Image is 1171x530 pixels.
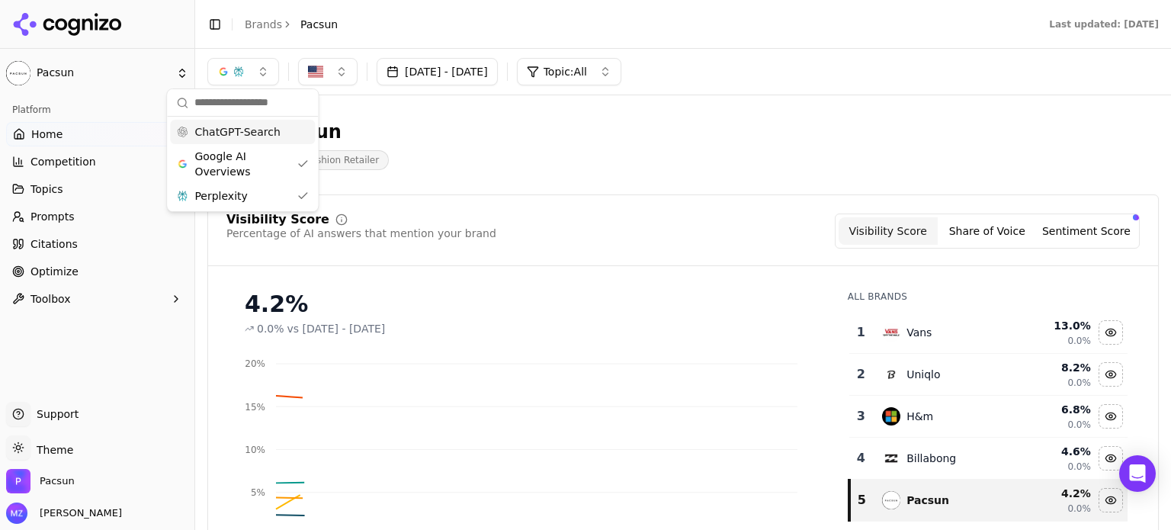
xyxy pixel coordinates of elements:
button: [DATE] - [DATE] [377,58,498,85]
div: Uniqlo [906,367,940,382]
span: Competition [30,154,96,169]
button: Toolbox [6,287,188,311]
span: Theme [30,444,73,456]
div: Last updated: [DATE] [1049,18,1159,31]
tspan: 20% [245,358,265,369]
span: Toolbox [30,291,71,307]
span: 0.0% [1067,335,1091,347]
span: ChatGPT-Search [194,124,280,140]
button: Hide h&m data [1099,404,1123,429]
tspan: 15% [245,402,265,413]
div: 8.2 % [1020,360,1091,375]
a: Home [6,122,188,146]
span: Home [31,127,63,142]
img: Pacsun [6,61,30,85]
button: Sentiment Score [1037,217,1136,245]
div: Pacsun [906,493,949,508]
span: 0.0% [1067,503,1091,515]
nav: breadcrumb [245,17,338,32]
button: Hide pacsun data [1099,488,1123,512]
span: Citations [30,236,78,252]
button: Hide billabong data [1099,446,1123,471]
tr: 5pacsunPacsun4.2%0.0%Hide pacsun data [849,480,1128,522]
div: Platform [6,98,188,122]
span: Prompts [30,209,75,224]
span: 0.0% [1067,377,1091,389]
img: billabong [882,449,900,467]
div: 6.8 % [1020,402,1091,417]
button: Hide vans data [1099,320,1123,345]
button: Open organization switcher [6,469,75,493]
tr: 2uniqloUniqlo8.2%0.0%Hide uniqlo data [849,354,1128,396]
button: Competition [6,149,188,174]
img: Mera Zhang [6,503,27,524]
span: Optimize [30,264,79,279]
tr: 4billabongBillabong4.6%0.0%Hide billabong data [849,438,1128,480]
div: All Brands [848,291,1128,303]
span: 0.0% [1067,419,1091,431]
button: Open user button [6,503,122,524]
img: US [308,64,323,79]
button: Topics [6,177,188,201]
button: Share of Voice [938,217,1037,245]
tspan: 10% [245,445,265,455]
div: Billabong [906,451,956,466]
span: Pacsun [37,66,170,80]
a: Brands [245,18,282,31]
div: 2 [855,365,867,384]
div: 4.2% [245,291,817,318]
img: vans [882,323,900,342]
button: Visibility Score [839,217,938,245]
div: 4.6 % [1020,444,1091,459]
div: 4.2 % [1020,486,1091,501]
div: 5 [857,491,867,509]
div: 4 [855,449,867,467]
span: Pacsun [300,17,338,32]
div: H&m [906,409,933,424]
span: 0.0% [257,321,284,336]
span: [PERSON_NAME] [34,506,122,520]
div: 3 [855,407,867,426]
tspan: 5% [251,487,265,498]
a: Prompts [6,204,188,229]
a: Optimize [6,259,188,284]
div: Pacsun [268,120,389,144]
tr: 3h&mH&m6.8%0.0%Hide h&m data [849,396,1128,438]
img: Pacsun [6,469,30,493]
div: Vans [906,325,932,340]
span: 0.0% [1067,461,1091,473]
img: pacsun [882,491,900,509]
span: Youth Fashion Retailer [268,150,389,170]
img: h&m [882,407,900,426]
div: Open Intercom Messenger [1119,455,1156,492]
div: Visibility Score [226,214,329,226]
div: 13.0 % [1020,318,1091,333]
span: Google AI Overviews [194,149,290,179]
span: vs [DATE] - [DATE] [287,321,386,336]
span: Perplexity [194,188,247,204]
img: uniqlo [882,365,900,384]
tr: 1vansVans13.0%0.0%Hide vans data [849,312,1128,354]
div: Suggestions [167,117,318,211]
button: Hide uniqlo data [1099,362,1123,387]
a: Citations [6,232,188,256]
span: Topic: All [544,64,587,79]
span: Pacsun [40,474,75,488]
div: Percentage of AI answers that mention your brand [226,226,496,241]
div: 1 [855,323,867,342]
span: Support [30,406,79,422]
span: Topics [30,181,63,197]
